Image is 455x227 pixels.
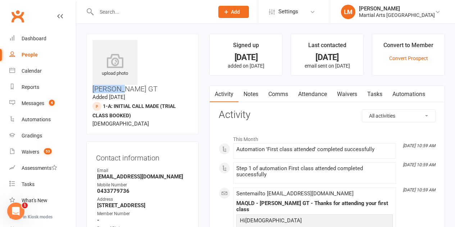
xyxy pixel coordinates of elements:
[22,36,46,41] div: Dashboard
[210,86,238,103] a: Activity
[9,160,76,176] a: Assessments
[362,86,387,103] a: Tasks
[94,7,209,17] input: Search...
[9,63,76,79] a: Calendar
[9,128,76,144] a: Gradings
[97,196,189,203] div: Address
[22,181,35,187] div: Tasks
[219,132,436,143] li: This Month
[97,188,189,194] strong: 0433779736
[22,100,44,106] div: Messages
[263,86,293,103] a: Comms
[22,52,38,58] div: People
[387,86,430,103] a: Automations
[297,63,357,69] p: email sent on [DATE]
[97,173,189,180] strong: [EMAIL_ADDRESS][DOMAIN_NAME]
[341,5,355,19] div: LM
[22,198,47,203] div: What's New
[9,79,76,95] a: Reports
[219,109,436,121] h3: Activity
[97,202,189,209] strong: [STREET_ADDRESS]
[49,100,55,106] span: 4
[359,5,435,12] div: [PERSON_NAME]
[389,55,428,61] a: Convert Prospect
[9,112,76,128] a: Automations
[238,86,263,103] a: Notes
[278,4,298,20] span: Settings
[92,54,137,77] div: upload photo
[97,217,189,223] strong: -
[9,192,76,209] a: What's New
[297,54,357,61] div: [DATE]
[233,41,259,54] div: Signed up
[22,165,57,171] div: Assessments
[92,40,192,93] h3: [PERSON_NAME] GT
[7,203,24,220] iframe: Intercom live chat
[92,103,176,118] span: 1-A: Initial Call Made (trial class booked)
[9,47,76,63] a: People
[9,144,76,160] a: Waivers 53
[22,133,42,139] div: Gradings
[96,151,189,162] h3: Contact information
[92,121,149,127] span: [DEMOGRAPHIC_DATA]
[403,162,435,167] i: [DATE] 10:59 AM
[44,148,52,154] span: 53
[22,203,28,208] span: 1
[216,54,276,61] div: [DATE]
[22,149,39,155] div: Waivers
[403,187,435,192] i: [DATE] 10:59 AM
[236,200,393,213] div: MAQLD - [PERSON_NAME] GT - Thanks for attending your first class
[293,86,332,103] a: Attendance
[359,12,435,18] div: Martial Arts [GEOGRAPHIC_DATA]
[22,84,39,90] div: Reports
[308,41,346,54] div: Last contacted
[218,6,249,18] button: Add
[332,86,362,103] a: Waivers
[236,190,354,197] span: Sent email to [EMAIL_ADDRESS][DOMAIN_NAME]
[97,210,189,217] div: Member Number
[9,31,76,47] a: Dashboard
[236,165,393,178] div: Step 1 of automation First class attended completed successfully
[403,143,435,148] i: [DATE] 10:59 AM
[236,146,393,153] div: Automation 'First class attended' completed successfully
[240,217,245,224] span: Hi
[9,7,27,25] a: Clubworx
[97,167,189,174] div: Email
[92,94,125,100] time: Added [DATE]
[216,63,276,69] p: added on [DATE]
[231,9,240,15] span: Add
[22,117,51,122] div: Automations
[383,41,433,54] div: Convert to Member
[97,182,189,189] div: Mobile Number
[22,68,42,74] div: Calendar
[238,216,391,227] p: [DEMOGRAPHIC_DATA]
[9,176,76,192] a: Tasks
[9,95,76,112] a: Messages 4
